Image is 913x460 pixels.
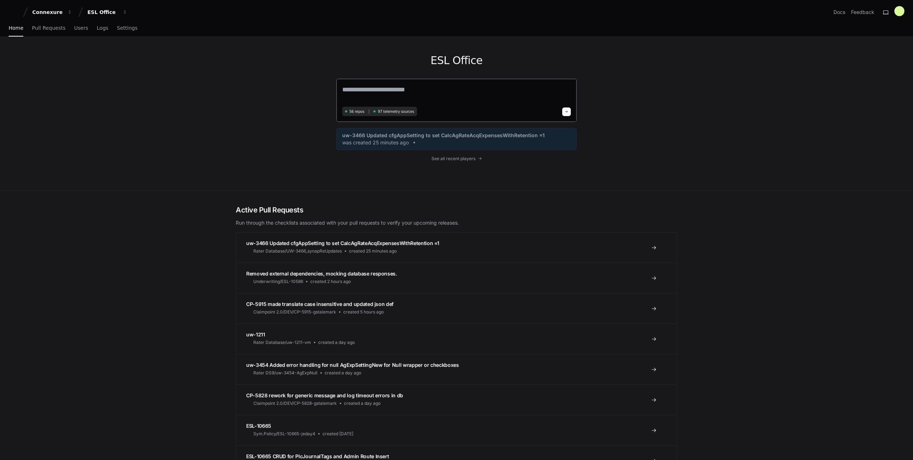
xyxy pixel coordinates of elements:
span: 97 telemetry sources [378,109,414,114]
span: created a day ago [318,340,355,345]
span: ESL-10665 CRUD for PlcJournalTags and Admin Route Insert [246,453,389,459]
a: ESL-10665Sym.Policy/ESL-10665-jeday4created [DATE] [236,415,677,445]
div: ESL Office [87,9,118,16]
a: Settings [117,20,137,37]
span: created 5 hours ago [343,309,384,315]
span: created a day ago [325,370,361,376]
span: created 2 hours ago [310,279,351,284]
span: Sym.Policy/ESL-10665-jeday4 [253,431,315,437]
a: uw-3454 Added error handling for null AgExpSettingNew for Null wrapper or checkboxesRater DS9/uw-... [236,354,677,384]
span: Claimpoint 2.0/DEV/CP-5828-gstalemark [253,401,337,406]
span: CP-5915 made translate case insensitive and updated json def [246,301,393,307]
div: Connexure [32,9,63,16]
a: uw-1211Rater Database/uw-1211-vmcreated a day ago [236,324,677,354]
span: ESL-10665 [246,423,271,429]
a: Logs [97,20,108,37]
span: created 25 minutes ago [349,248,397,254]
span: 56 repos [349,109,364,114]
a: Pull Requests [32,20,65,37]
span: Settings [117,26,137,30]
span: Pull Requests [32,26,65,30]
a: uw-3466 Updated cfgAppSetting to set CalcAgRateAcqExpensesWithRetention =1Rater Database/UW-3466_... [236,233,677,263]
a: Users [74,20,88,37]
span: Home [9,26,23,30]
span: Rater Database/UW-3466_synapReUpdates [253,248,342,254]
span: CP-5828 rework for generic message and log timeout errors in db [246,392,403,398]
span: Rater DS9/uw-3454-AgExpNull [253,370,317,376]
p: Run through the checklists associated with your pull requests to verify your upcoming releases. [236,219,677,226]
span: Users [74,26,88,30]
h1: ESL Office [336,54,577,67]
span: Underwriting/ESL-10586 [253,279,303,284]
a: Docs [833,9,845,16]
span: uw-3454 Added error handling for null AgExpSettingNew for Null wrapper or checkboxes [246,362,459,368]
a: uw-3466 Updated cfgAppSetting to set CalcAgRateAcqExpensesWithRetention =1was created 25 minutes ago [342,132,571,146]
span: created [DATE] [322,431,353,437]
span: See all recent players [431,156,475,162]
span: Claimpoint 2.0/DEV/CP-5915-gstalemark [253,309,336,315]
span: Rater Database/uw-1211-vm [253,340,311,345]
span: was created 25 minutes ago [342,139,409,146]
a: Removed external dependencies, mocking database responses.Underwriting/ESL-10586created 2 hours ago [236,263,677,293]
span: created a day ago [344,401,381,406]
span: uw-3466 Updated cfgAppSetting to set CalcAgRateAcqExpensesWithRetention =1 [246,240,439,246]
span: uw-1211 [246,331,265,337]
button: Connexure [29,6,75,19]
span: Logs [97,26,108,30]
h2: Active Pull Requests [236,205,677,215]
button: Feedback [851,9,874,16]
a: Home [9,20,23,37]
a: See all recent players [336,156,577,162]
span: Removed external dependencies, mocking database responses. [246,270,397,277]
a: CP-5828 rework for generic message and log timeout errors in dbClaimpoint 2.0/DEV/CP-5828-gstalem... [236,384,677,415]
a: CP-5915 made translate case insensitive and updated json defClaimpoint 2.0/DEV/CP-5915-gstalemark... [236,293,677,324]
button: ESL Office [85,6,130,19]
span: uw-3466 Updated cfgAppSetting to set CalcAgRateAcqExpensesWithRetention =1 [342,132,545,139]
